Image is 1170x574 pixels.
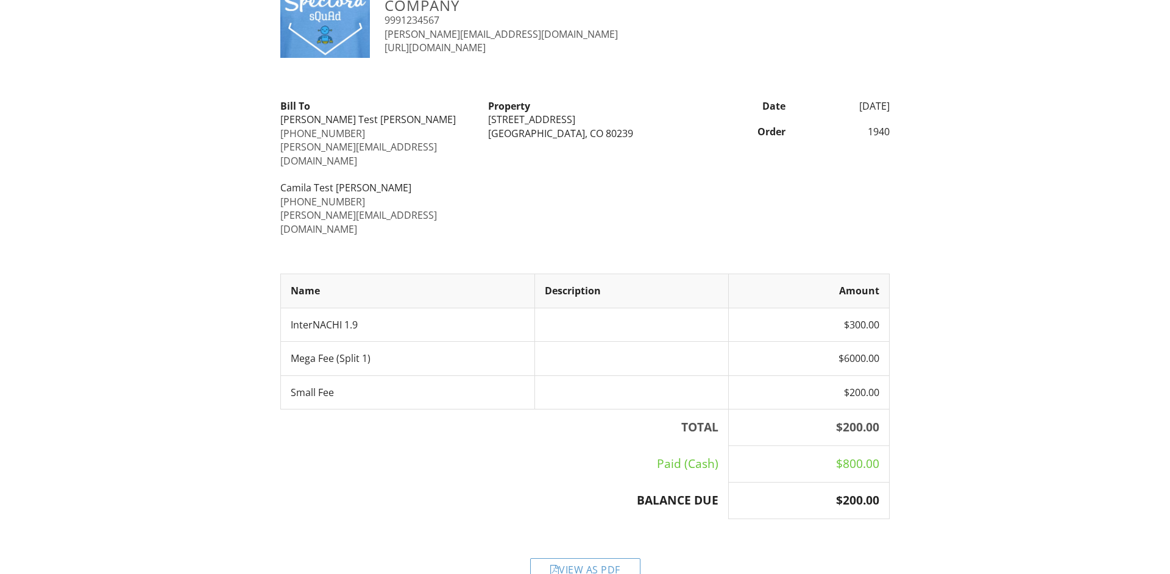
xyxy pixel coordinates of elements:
div: 1940 [793,125,897,138]
a: 9991234567 [385,13,439,27]
td: $200.00 [728,375,889,409]
a: [PERSON_NAME][EMAIL_ADDRESS][DOMAIN_NAME] [280,140,437,167]
div: Date [689,99,793,113]
div: [GEOGRAPHIC_DATA], CO 80239 [488,127,681,140]
th: TOTAL [281,409,729,445]
div: [STREET_ADDRESS] [488,113,681,126]
th: Name [281,274,535,308]
strong: Property [488,99,530,113]
a: [PERSON_NAME][EMAIL_ADDRESS][DOMAIN_NAME] [280,208,437,235]
div: Order [689,125,793,138]
td: Paid (Cash) [281,445,729,482]
th: $200.00 [728,409,889,445]
th: BALANCE DUE [281,482,729,519]
a: [PHONE_NUMBER] [280,195,365,208]
div: [DATE] [793,99,897,113]
a: [PHONE_NUMBER] [280,127,365,140]
div: Camila Test [PERSON_NAME] [280,181,473,194]
a: [PERSON_NAME][EMAIL_ADDRESS][DOMAIN_NAME] [385,27,618,41]
td: Mega Fee (Split 1) [281,342,535,375]
th: $200.00 [728,482,889,519]
th: Description [534,274,728,308]
td: $6000.00 [728,342,889,375]
div: [PERSON_NAME] Test [PERSON_NAME] [280,113,473,126]
a: [URL][DOMAIN_NAME] [385,41,486,54]
td: $800.00 [728,445,889,482]
td: Small Fee [281,375,535,409]
td: InterNACHI 1.9 [281,308,535,341]
td: $300.00 [728,308,889,341]
th: Amount [728,274,889,308]
strong: Bill To [280,99,310,113]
